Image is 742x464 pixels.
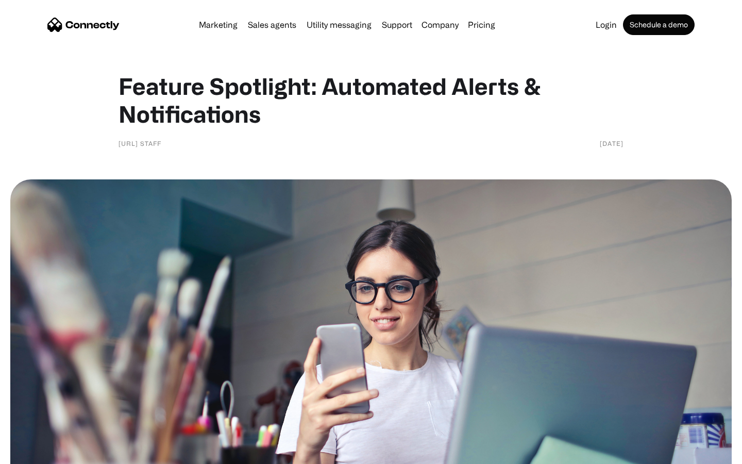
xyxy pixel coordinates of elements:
a: Support [378,21,416,29]
a: Marketing [195,21,242,29]
a: Utility messaging [302,21,376,29]
aside: Language selected: English [10,446,62,460]
ul: Language list [21,446,62,460]
a: Schedule a demo [623,14,695,35]
div: Company [421,18,459,32]
a: Sales agents [244,21,300,29]
h1: Feature Spotlight: Automated Alerts & Notifications [119,72,623,128]
div: [DATE] [600,138,623,148]
a: Pricing [464,21,499,29]
div: [URL] staff [119,138,161,148]
a: Login [592,21,621,29]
